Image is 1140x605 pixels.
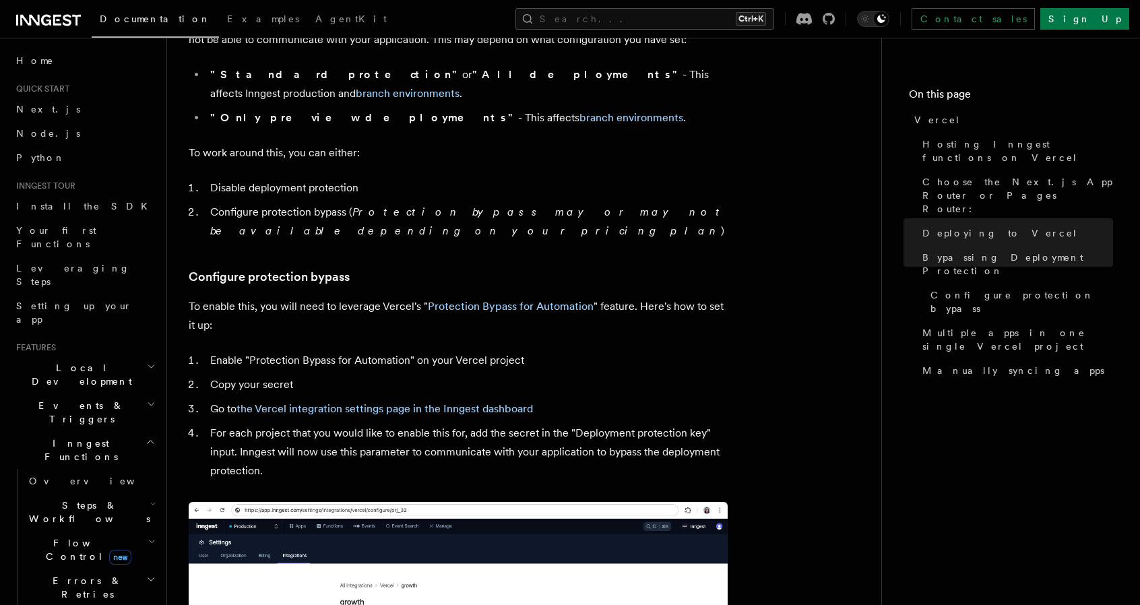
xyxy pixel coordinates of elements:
[736,12,766,26] kbd: Ctrl+K
[11,399,147,426] span: Events & Triggers
[92,4,219,38] a: Documentation
[315,13,387,24] span: AgentKit
[917,321,1113,358] a: Multiple apps in one single Vercel project
[206,203,728,241] li: Configure protection bypass ( )
[16,263,130,287] span: Leveraging Steps
[210,68,462,81] strong: "Standard protection"
[24,499,150,526] span: Steps & Workflows
[11,356,158,393] button: Local Development
[11,361,147,388] span: Local Development
[857,11,889,27] button: Toggle dark mode
[206,424,728,480] li: For each project that you would like to enable this for, add the secret in the "Deployment protec...
[16,54,54,67] span: Home
[11,437,146,464] span: Inngest Functions
[11,294,158,331] a: Setting up your app
[16,128,80,139] span: Node.js
[24,531,158,569] button: Flow Controlnew
[11,218,158,256] a: Your first Functions
[109,550,131,565] span: new
[909,86,1113,108] h4: On this page
[356,87,460,100] a: branch environments
[24,536,148,563] span: Flow Control
[100,13,211,24] span: Documentation
[24,493,158,531] button: Steps & Workflows
[219,4,307,36] a: Examples
[11,194,158,218] a: Install the SDK
[16,104,80,115] span: Next.js
[914,113,961,127] span: Vercel
[206,65,728,103] li: or - This affects Inngest production and .
[922,364,1104,377] span: Manually syncing apps
[912,8,1035,30] a: Contact sales
[917,358,1113,383] a: Manually syncing apps
[11,256,158,294] a: Leveraging Steps
[189,267,350,286] a: Configure protection bypass
[236,402,533,415] a: the Vercel integration settings page in the Inngest dashboard
[189,144,728,162] p: To work around this, you can either:
[909,108,1113,132] a: Vercel
[307,4,395,36] a: AgentKit
[515,8,774,30] button: Search...Ctrl+K
[29,476,168,486] span: Overview
[206,179,728,197] li: Disable deployment protection
[11,393,158,431] button: Events & Triggers
[925,283,1113,321] a: Configure protection bypass
[11,97,158,121] a: Next.js
[206,351,728,370] li: Enable "Protection Bypass for Automation" on your Vercel project
[922,226,1078,240] span: Deploying to Vercel
[206,400,728,418] li: Go to
[930,288,1113,315] span: Configure protection bypass
[16,225,96,249] span: Your first Functions
[11,342,56,353] span: Features
[922,326,1113,353] span: Multiple apps in one single Vercel project
[11,49,158,73] a: Home
[472,68,683,81] strong: "All deployments"
[917,132,1113,170] a: Hosting Inngest functions on Vercel
[917,221,1113,245] a: Deploying to Vercel
[579,111,683,124] a: branch environments
[24,574,146,601] span: Errors & Retries
[11,431,158,469] button: Inngest Functions
[189,297,728,335] p: To enable this, you will need to leverage Vercel's " " feature. Here's how to set it up:
[206,108,728,127] li: - This affects .
[11,121,158,146] a: Node.js
[206,375,728,394] li: Copy your secret
[210,111,518,124] strong: "Only preview deployments"
[16,201,156,212] span: Install the SDK
[428,300,594,313] a: Protection Bypass for Automation
[1040,8,1129,30] a: Sign Up
[227,13,299,24] span: Examples
[11,181,75,191] span: Inngest tour
[922,137,1113,164] span: Hosting Inngest functions on Vercel
[16,152,65,163] span: Python
[917,170,1113,221] a: Choose the Next.js App Router or Pages Router:
[11,146,158,170] a: Python
[11,84,69,94] span: Quick start
[922,175,1113,216] span: Choose the Next.js App Router or Pages Router:
[16,300,132,325] span: Setting up your app
[922,251,1113,278] span: Bypassing Deployment Protection
[917,245,1113,283] a: Bypassing Deployment Protection
[210,205,726,237] em: Protection bypass may or may not be available depending on your pricing plan
[24,469,158,493] a: Overview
